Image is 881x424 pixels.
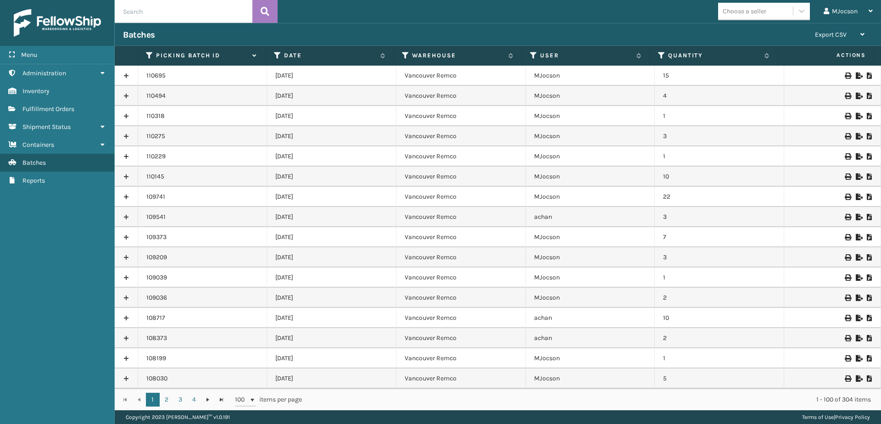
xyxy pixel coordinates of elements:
td: achan [526,328,655,348]
a: 2 [160,393,173,407]
i: Print Picklist [867,254,872,261]
td: Vancouver Remco [396,66,526,86]
label: Date [284,51,376,60]
i: Print Picklist [867,173,872,180]
td: Vancouver Remco [396,86,526,106]
td: MJocson [526,187,655,207]
a: 3 [173,393,187,407]
td: Vancouver Remco [396,227,526,247]
div: | [802,410,870,424]
i: Print Picklist [867,93,872,99]
td: 10 [655,167,784,187]
i: Print Picklist Labels [845,214,850,220]
td: 1 [655,348,784,368]
td: 3 [655,207,784,227]
td: Vancouver Remco [396,368,526,389]
td: 109373 [138,227,268,247]
i: Print Picklist [867,355,872,362]
i: Export to .xls [856,274,861,281]
div: 1 - 100 of 304 items [315,395,871,404]
label: User [540,51,632,60]
td: 7 [655,227,784,247]
td: Vancouver Remco [396,308,526,328]
td: Vancouver Remco [396,247,526,268]
td: [DATE] [267,227,396,247]
i: Print Picklist Labels [845,173,850,180]
td: 110275 [138,126,268,146]
i: Print Picklist [867,153,872,160]
td: [DATE] [267,368,396,389]
i: Export to .xls [856,173,861,180]
i: Print Picklist Labels [845,73,850,79]
i: Export to .xls [856,254,861,261]
td: [DATE] [267,126,396,146]
td: MJocson [526,227,655,247]
i: Print Picklist [867,315,872,321]
i: Print Picklist Labels [845,274,850,281]
td: Vancouver Remco [396,146,526,167]
span: Inventory [22,87,50,95]
i: Export to .xls [856,355,861,362]
td: [DATE] [267,167,396,187]
i: Print Picklist [867,295,872,301]
i: Print Picklist Labels [845,254,850,261]
span: Go to the next page [204,396,212,403]
a: Privacy Policy [835,414,870,420]
label: Quantity [668,51,760,60]
i: Print Picklist Labels [845,315,850,321]
a: 1 [146,393,160,407]
span: Containers [22,141,54,149]
i: Print Picklist Labels [845,93,850,99]
i: Print Picklist [867,234,872,240]
span: Go to the last page [218,396,225,403]
span: Export CSV [815,31,847,39]
td: Vancouver Remco [396,126,526,146]
i: Export to .xls [856,315,861,321]
td: 1 [655,146,784,167]
i: Print Picklist Labels [845,375,850,382]
span: Menu [21,51,37,59]
td: achan [526,207,655,227]
i: Print Picklist Labels [845,133,850,139]
span: Reports [22,177,45,184]
td: MJocson [526,288,655,308]
span: 100 [235,395,249,404]
label: Warehouse [412,51,504,60]
td: Vancouver Remco [396,268,526,288]
p: Copyright 2023 [PERSON_NAME]™ v 1.0.191 [126,410,230,424]
i: Export to .xls [856,375,861,382]
i: Print Picklist Labels [845,295,850,301]
td: Vancouver Remco [396,106,526,126]
td: [DATE] [267,207,396,227]
td: 2 [655,288,784,308]
td: [DATE] [267,288,396,308]
td: 108030 [138,368,268,389]
td: 5 [655,368,784,389]
span: Fulfillment Orders [22,105,74,113]
td: 110229 [138,146,268,167]
td: 110695 [138,66,268,86]
td: 109039 [138,268,268,288]
td: MJocson [526,146,655,167]
td: MJocson [526,126,655,146]
td: MJocson [526,86,655,106]
td: MJocson [526,348,655,368]
td: 110494 [138,86,268,106]
img: logo [14,9,101,37]
i: Print Picklist [867,113,872,119]
td: MJocson [526,268,655,288]
span: Administration [22,69,66,77]
td: 3 [655,247,784,268]
td: 2 [655,328,784,348]
td: 3 [655,126,784,146]
td: [DATE] [267,247,396,268]
td: [DATE] [267,187,396,207]
i: Export to .xls [856,153,861,160]
a: Go to the next page [201,393,215,407]
td: [DATE] [267,328,396,348]
td: 10 [655,308,784,328]
i: Print Picklist Labels [845,153,850,160]
td: 110145 [138,167,268,187]
i: Export to .xls [856,214,861,220]
i: Print Picklist Labels [845,335,850,341]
